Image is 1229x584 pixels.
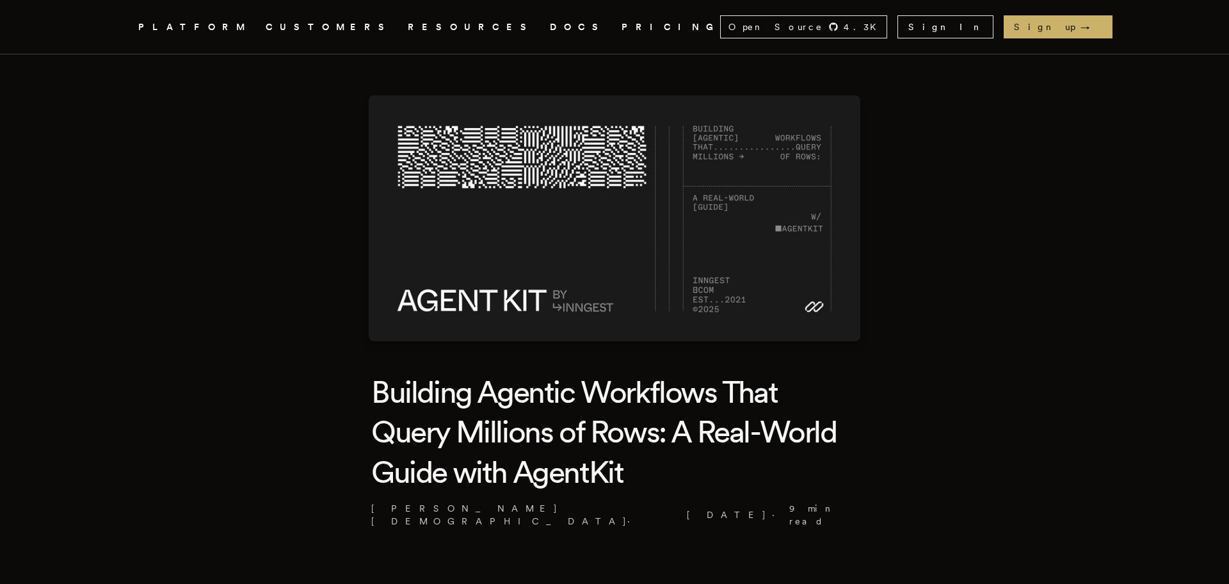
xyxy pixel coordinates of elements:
span: → [1080,20,1102,33]
a: Sign In [897,15,993,38]
a: PRICING [622,19,720,35]
span: 9 min read [789,502,850,528]
button: PLATFORM [138,19,250,35]
p: [PERSON_NAME][DEMOGRAPHIC_DATA] · · [371,502,858,528]
a: CUSTOMERS [266,19,392,35]
a: Sign up [1004,15,1113,38]
span: 4.3 K [844,20,884,33]
span: Open Source [728,20,823,33]
span: [DATE] [684,508,767,521]
img: Featured image for Building Agentic Workflows That Query Millions of Rows: A Real-World Guide wit... [369,95,860,341]
button: RESOURCES [408,19,534,35]
a: DOCS [550,19,606,35]
h1: Building Agentic Workflows That Query Millions of Rows: A Real-World Guide with AgentKit [371,372,858,492]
